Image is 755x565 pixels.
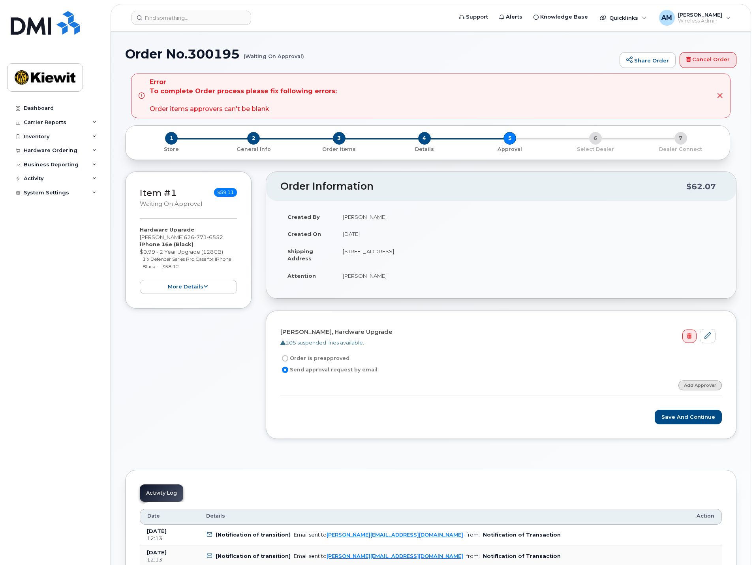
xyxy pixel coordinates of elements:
strong: To complete Order process please fix following errors: [150,87,337,96]
b: Notification of Transaction [483,553,561,559]
p: General Info [214,146,293,153]
h1: Order No.300195 [125,47,616,61]
span: [PERSON_NAME] [678,11,722,18]
a: [PERSON_NAME][EMAIL_ADDRESS][DOMAIN_NAME] [327,532,463,538]
a: Item #1 [140,187,177,198]
div: Quicklinks [594,10,652,26]
strong: Error [150,78,337,87]
p: Store [135,146,208,153]
a: Share Order [620,52,676,68]
span: from: [466,532,480,538]
b: [DATE] [147,550,167,556]
div: [PERSON_NAME] $0.99 - 2 Year Upgrade (128GB) [140,226,237,294]
strong: iPhone 16e (Black) [140,241,193,247]
span: 1 [165,132,178,145]
a: [PERSON_NAME][EMAIL_ADDRESS][DOMAIN_NAME] [327,553,463,559]
span: 3 [333,132,346,145]
h4: [PERSON_NAME], Hardware Upgrade [280,329,716,335]
span: Quicklinks [609,15,638,21]
div: 12:13 [147,556,192,563]
iframe: Messenger Launcher [721,531,749,559]
label: Order is preapproved [280,354,349,363]
div: Email sent to [294,532,463,538]
b: [Notification of transition] [216,532,291,538]
a: Alerts [494,9,528,25]
span: Wireless Admin [678,18,722,24]
small: 1 x Defender Series Pro Case for iPhone Black — $58.12 [143,256,231,269]
a: 2 General Info [211,145,296,153]
th: Action [689,509,722,525]
p: Order Items [300,146,379,153]
span: Details [206,512,225,520]
button: more details [140,280,237,294]
a: Support [454,9,494,25]
div: 205 suspended lines available. [280,339,716,347]
strong: Created On [287,231,321,237]
span: Alerts [506,13,522,21]
span: Date [147,512,160,520]
span: $59.11 [214,188,237,197]
span: Support [466,13,488,21]
td: [DATE] [336,225,722,243]
p: Details [385,146,464,153]
a: 1 Store [132,145,211,153]
b: [DATE] [147,528,167,534]
strong: Shipping Address [287,248,313,262]
span: 2 [247,132,260,145]
span: 4 [418,132,431,145]
div: 12:13 [147,535,192,542]
strong: Attention [287,273,316,279]
span: from: [466,553,480,559]
td: [STREET_ADDRESS] [336,243,722,267]
span: 6552 [207,234,223,240]
strong: Created By [287,214,320,220]
td: [PERSON_NAME] [336,208,722,226]
div: Email sent to [294,553,463,559]
span: 771 [194,234,207,240]
h2: Order Information [280,181,686,192]
div: Order items approvers can't be blank [150,78,337,114]
small: (Waiting On Approval) [244,47,304,59]
span: Knowledge Base [540,13,588,21]
b: Notification of Transaction [483,532,561,538]
strong: Hardware Upgrade [140,226,194,233]
input: Order is preapproved [282,355,288,362]
div: Adrian Martinez [654,10,736,26]
a: 3 Order Items [297,145,382,153]
span: AM [661,13,672,23]
a: 4 Details [382,145,467,153]
label: Send approval request by email [280,365,377,375]
a: Cancel Order [680,52,736,68]
span: 626 [184,234,223,240]
small: Waiting On Approval [140,200,202,207]
div: $62.07 [686,179,716,194]
b: [Notification of transition] [216,553,291,559]
a: Knowledge Base [528,9,593,25]
input: Send approval request by email [282,367,288,373]
a: Add Approver [678,380,722,390]
input: Find something... [131,11,251,25]
button: Save and Continue [655,410,722,424]
td: [PERSON_NAME] [336,267,722,284]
